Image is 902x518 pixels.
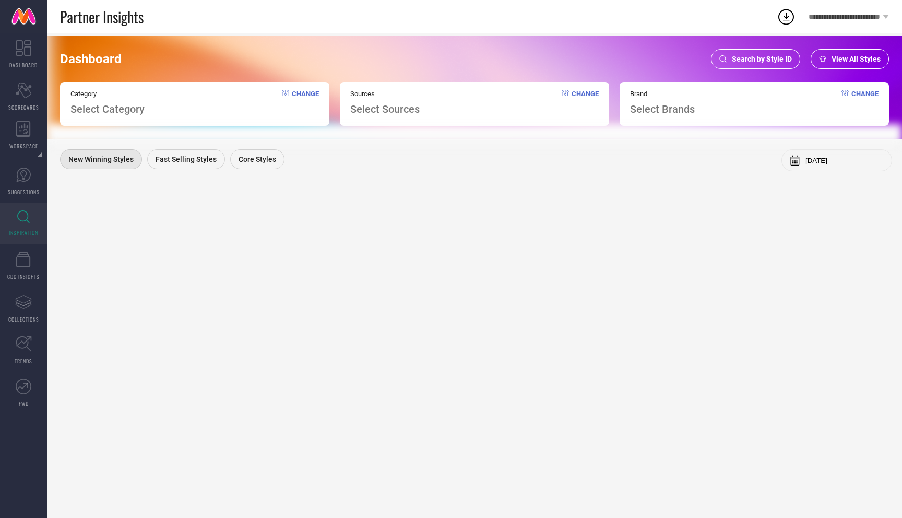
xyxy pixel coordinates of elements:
span: View All Styles [832,55,881,63]
span: SCORECARDS [8,103,39,111]
span: Change [292,90,319,115]
span: Search by Style ID [732,55,792,63]
span: Sources [350,90,420,98]
span: CDC INSIGHTS [7,273,40,280]
span: DASHBOARD [9,61,38,69]
span: Select Category [70,103,145,115]
div: Open download list [777,7,796,26]
span: New Winning Styles [68,155,134,163]
span: Core Styles [239,155,276,163]
span: Select Brands [630,103,695,115]
span: Fast Selling Styles [156,155,217,163]
span: Brand [630,90,695,98]
span: Change [851,90,879,115]
span: Select Sources [350,103,420,115]
input: Select month [805,157,884,164]
span: FWD [19,399,29,407]
span: Category [70,90,145,98]
span: Partner Insights [60,6,144,28]
span: Change [572,90,599,115]
span: WORKSPACE [9,142,38,150]
span: Dashboard [60,52,122,66]
span: SUGGESTIONS [8,188,40,196]
span: TRENDS [15,357,32,365]
span: INSPIRATION [9,229,38,237]
span: COLLECTIONS [8,315,39,323]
